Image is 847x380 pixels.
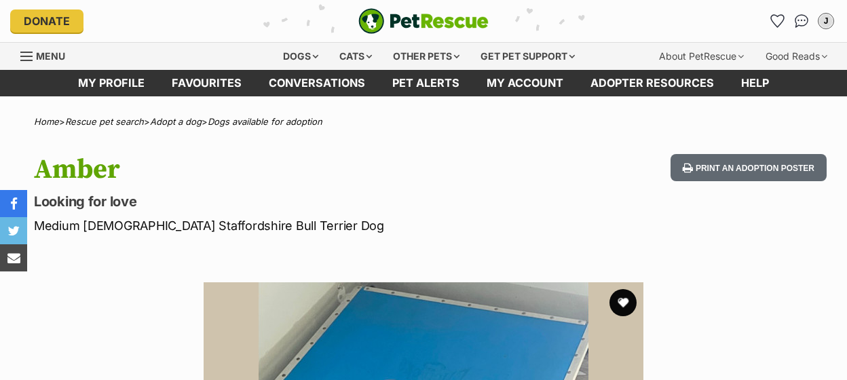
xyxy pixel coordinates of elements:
[34,116,59,127] a: Home
[473,70,577,96] a: My account
[609,289,637,316] button: favourite
[815,10,837,32] button: My account
[255,70,379,96] a: conversations
[34,216,518,235] p: Medium [DEMOGRAPHIC_DATA] Staffordshire Bull Terrier Dog
[383,43,469,70] div: Other pets
[358,8,489,34] a: PetRescue
[577,70,728,96] a: Adopter resources
[274,43,328,70] div: Dogs
[64,70,158,96] a: My profile
[671,154,827,182] button: Print an adoption poster
[379,70,473,96] a: Pet alerts
[756,43,837,70] div: Good Reads
[65,116,144,127] a: Rescue pet search
[10,9,83,33] a: Donate
[766,10,788,32] a: Favourites
[471,43,584,70] div: Get pet support
[650,43,753,70] div: About PetRescue
[20,43,75,67] a: Menu
[150,116,202,127] a: Adopt a dog
[819,14,833,28] div: J
[34,154,518,185] h1: Amber
[36,50,65,62] span: Menu
[728,70,783,96] a: Help
[791,10,812,32] a: Conversations
[34,192,518,211] p: Looking for love
[795,14,809,28] img: chat-41dd97257d64d25036548639549fe6c8038ab92f7586957e7f3b1b290dea8141.svg
[330,43,381,70] div: Cats
[358,8,489,34] img: logo-e224e6f780fb5917bec1dbf3a21bbac754714ae5b6737aabdf751b685950b380.svg
[766,10,837,32] ul: Account quick links
[208,116,322,127] a: Dogs available for adoption
[158,70,255,96] a: Favourites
